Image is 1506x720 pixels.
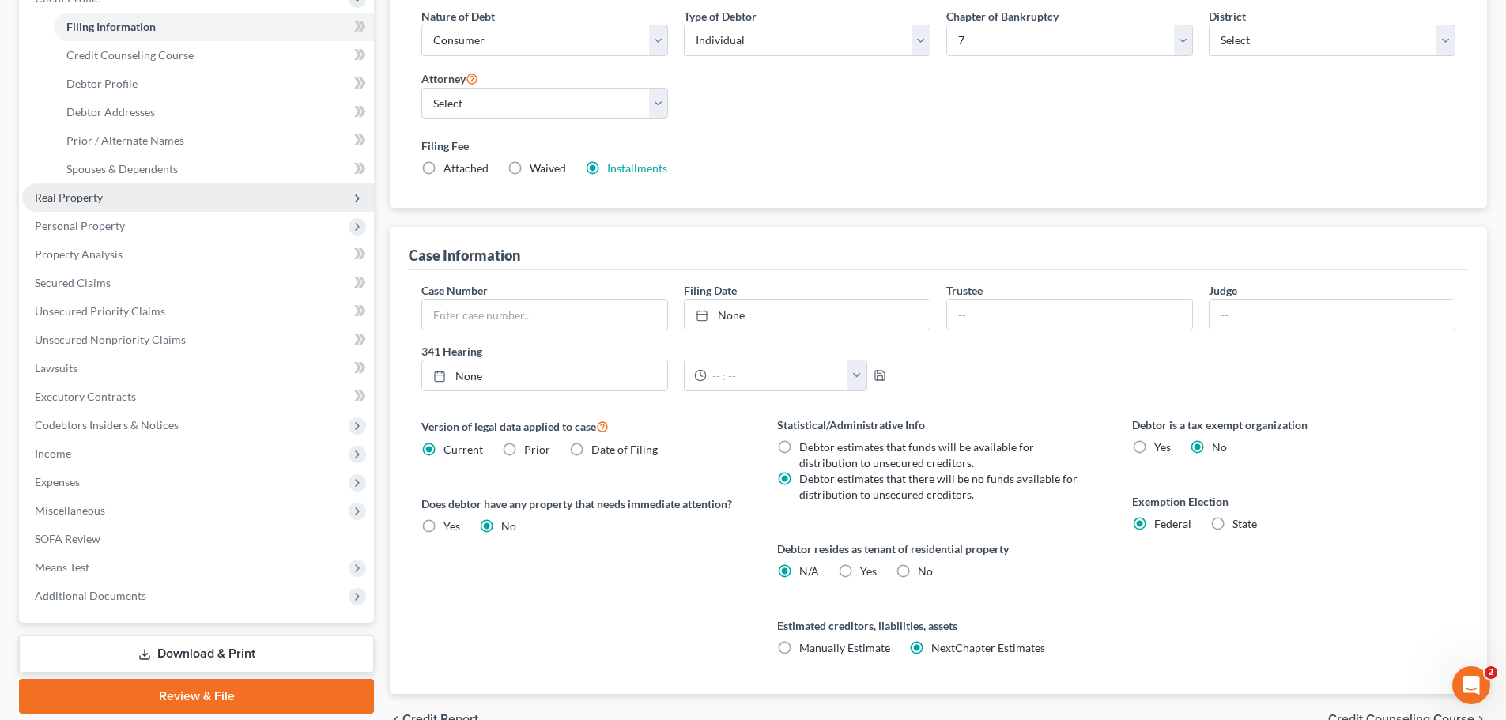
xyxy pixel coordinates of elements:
span: Additional Documents [35,589,146,602]
label: District [1209,8,1246,25]
a: Executory Contracts [22,383,374,411]
span: Executory Contracts [35,390,136,403]
a: Filing Information [54,13,374,41]
label: Filing Date [684,282,737,299]
label: Trustee [946,282,983,299]
span: No [918,564,933,578]
label: Exemption Election [1132,493,1455,510]
label: Nature of Debt [421,8,495,25]
a: Property Analysis [22,240,374,269]
label: Chapter of Bankruptcy [946,8,1059,25]
span: Credit Counseling Course [66,48,194,62]
label: Type of Debtor [684,8,757,25]
label: Version of legal data applied to case [421,417,745,435]
a: Secured Claims [22,269,374,297]
span: Manually Estimate [799,641,890,654]
span: Income [35,447,71,460]
a: Unsecured Priority Claims [22,297,374,326]
label: Does debtor have any property that needs immediate attention? [421,496,745,512]
label: Estimated creditors, liabilities, assets [777,617,1100,634]
span: Date of Filing [591,443,658,456]
span: State [1232,517,1257,530]
a: Prior / Alternate Names [54,126,374,155]
a: Review & File [19,679,374,714]
a: Debtor Profile [54,70,374,98]
span: Attached [443,161,489,175]
span: Prior [524,443,550,456]
span: No [501,519,516,533]
a: Unsecured Nonpriority Claims [22,326,374,354]
a: Debtor Addresses [54,98,374,126]
label: Case Number [421,282,488,299]
input: -- [1210,300,1455,330]
label: Statistical/Administrative Info [777,417,1100,433]
span: Yes [860,564,877,578]
a: None [422,360,667,390]
span: Current [443,443,483,456]
span: Filing Information [66,20,156,33]
span: 2 [1485,666,1497,679]
a: Installments [607,161,667,175]
span: NextChapter Estimates [931,641,1045,654]
span: Prior / Alternate Names [66,134,184,147]
span: Federal [1154,517,1191,530]
label: 341 Hearing [413,343,938,360]
input: -- [947,300,1192,330]
span: Waived [530,161,566,175]
span: Debtor Profile [66,77,138,90]
a: Download & Print [19,635,374,673]
span: Yes [1154,440,1171,454]
label: Debtor is a tax exempt organization [1132,417,1455,433]
span: Spouses & Dependents [66,162,178,175]
span: Unsecured Priority Claims [35,304,165,318]
span: Miscellaneous [35,503,105,517]
div: Case Information [409,246,520,265]
a: Credit Counseling Course [54,41,374,70]
span: N/A [799,564,819,578]
span: Personal Property [35,219,125,232]
a: SOFA Review [22,525,374,553]
span: Expenses [35,475,80,488]
iframe: Intercom live chat [1452,666,1490,704]
label: Debtor resides as tenant of residential property [777,541,1100,557]
span: Debtor estimates that funds will be available for distribution to unsecured creditors. [799,440,1034,469]
span: Debtor Addresses [66,105,155,119]
span: Lawsuits [35,361,77,375]
span: Yes [443,519,460,533]
label: Filing Fee [421,138,1455,154]
span: Codebtors Insiders & Notices [35,418,179,432]
span: Debtor estimates that there will be no funds available for distribution to unsecured creditors. [799,472,1078,501]
span: No [1212,440,1227,454]
span: Secured Claims [35,276,111,289]
input: Enter case number... [422,300,667,330]
span: Real Property [35,190,103,204]
span: Means Test [35,560,89,574]
a: Spouses & Dependents [54,155,374,183]
span: Unsecured Nonpriority Claims [35,333,186,346]
a: Lawsuits [22,354,374,383]
span: SOFA Review [35,532,100,545]
span: Property Analysis [35,247,123,261]
label: Judge [1209,282,1237,299]
a: None [685,300,930,330]
input: -- : -- [707,360,848,390]
label: Attorney [421,69,478,88]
